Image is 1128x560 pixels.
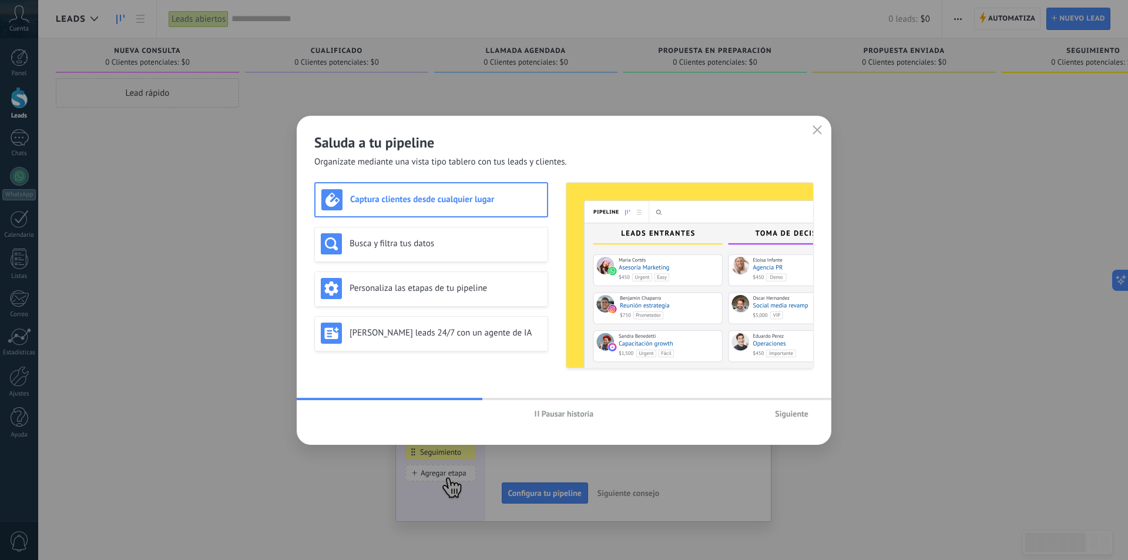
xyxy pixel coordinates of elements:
button: Siguiente [770,405,814,422]
h3: [PERSON_NAME] leads 24/7 con un agente de IA [350,327,542,338]
span: Organízate mediante una vista tipo tablero con tus leads y clientes. [314,156,567,168]
h3: Personaliza las etapas de tu pipeline [350,283,542,294]
h3: Busca y filtra tus datos [350,238,542,249]
h3: Captura clientes desde cualquier lugar [350,194,541,205]
h2: Saluda a tu pipeline [314,133,814,152]
button: Pausar historia [529,405,599,422]
span: Pausar historia [542,410,594,418]
span: Siguiente [775,410,808,418]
